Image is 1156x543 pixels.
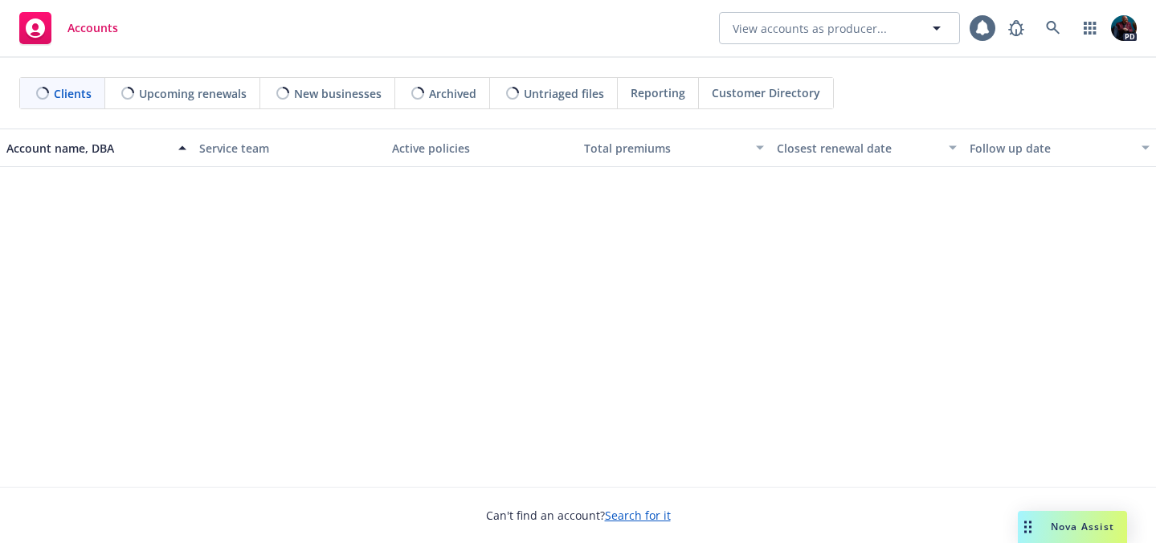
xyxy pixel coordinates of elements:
[605,508,671,523] a: Search for it
[6,140,169,157] div: Account name, DBA
[1000,12,1032,44] a: Report a Bug
[386,129,578,167] button: Active policies
[719,12,960,44] button: View accounts as producer...
[486,507,671,524] span: Can't find an account?
[199,140,379,157] div: Service team
[1018,511,1038,543] div: Drag to move
[770,129,963,167] button: Closest renewal date
[524,85,604,102] span: Untriaged files
[578,129,770,167] button: Total premiums
[777,140,939,157] div: Closest renewal date
[54,85,92,102] span: Clients
[294,85,382,102] span: New businesses
[631,84,685,101] span: Reporting
[1074,12,1106,44] a: Switch app
[963,129,1156,167] button: Follow up date
[67,22,118,35] span: Accounts
[429,85,476,102] span: Archived
[193,129,386,167] button: Service team
[1018,511,1127,543] button: Nova Assist
[712,84,820,101] span: Customer Directory
[1037,12,1069,44] a: Search
[733,20,887,37] span: View accounts as producer...
[392,140,572,157] div: Active policies
[1111,15,1137,41] img: photo
[970,140,1132,157] div: Follow up date
[584,140,746,157] div: Total premiums
[139,85,247,102] span: Upcoming renewals
[1051,520,1114,533] span: Nova Assist
[13,6,125,51] a: Accounts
